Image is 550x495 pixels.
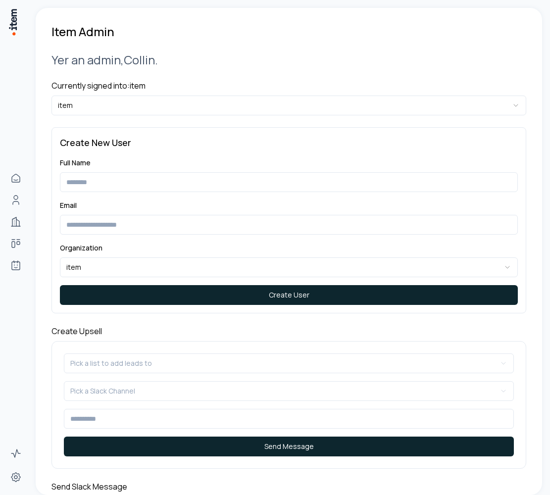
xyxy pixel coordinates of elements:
[60,136,518,149] h3: Create New User
[6,467,26,487] a: Settings
[51,80,526,92] h4: Currently signed into: item
[60,243,102,252] label: Organization
[64,437,514,456] button: Send Message
[60,285,518,305] button: Create User
[6,255,26,275] a: Agents
[8,8,18,36] img: Item Brain Logo
[51,325,526,337] h4: Create Upsell
[6,444,26,463] a: Activity
[51,51,526,68] h2: Yer an admin, Collin .
[6,234,26,253] a: Deals
[6,190,26,210] a: People
[60,200,77,210] label: Email
[6,168,26,188] a: Home
[6,212,26,232] a: Companies
[51,481,526,493] h4: Send Slack Message
[51,24,114,40] h1: Item Admin
[60,158,91,167] label: Full Name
